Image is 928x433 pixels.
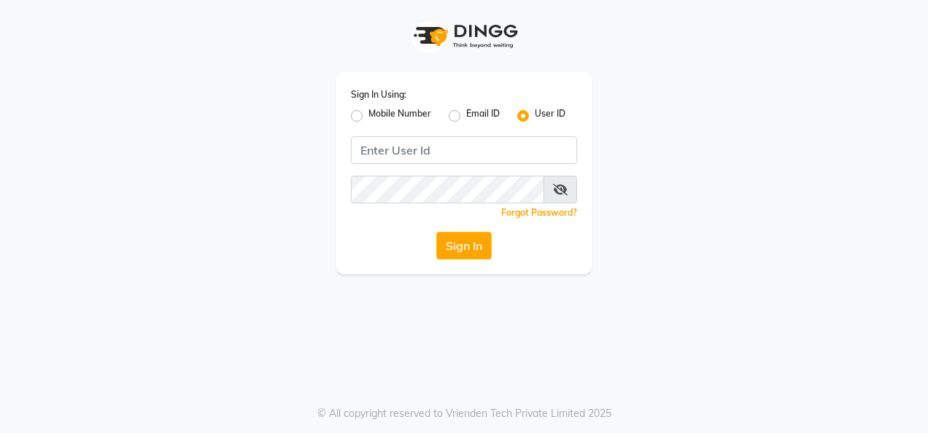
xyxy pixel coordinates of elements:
[406,15,522,58] img: logo1.svg
[436,232,492,260] button: Sign In
[501,207,577,218] a: Forgot Password?
[351,176,544,203] input: Username
[351,88,406,101] label: Sign In Using:
[368,107,431,125] label: Mobile Number
[466,107,500,125] label: Email ID
[535,107,565,125] label: User ID
[351,136,577,164] input: Username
